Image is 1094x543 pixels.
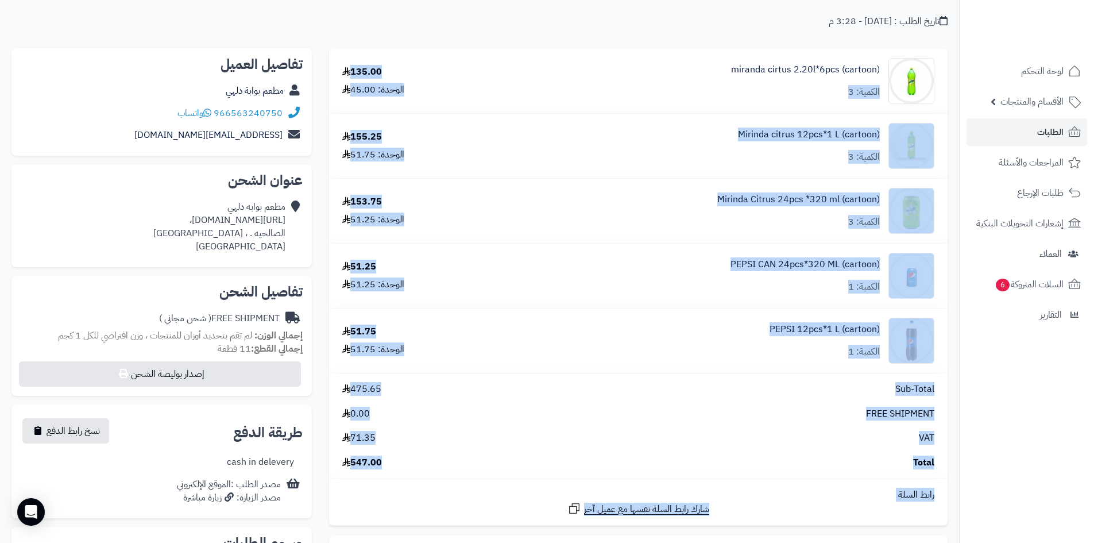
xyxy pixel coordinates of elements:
span: VAT [919,432,934,445]
span: 0.00 [342,407,370,421]
span: التقارير [1040,307,1062,323]
div: رابط السلة [334,488,943,502]
a: العملاء [967,240,1087,268]
div: FREE SHIPMENT [159,312,280,325]
button: إصدار بوليصة الشحن [19,361,301,387]
img: 1747544486-c60db756-6ee7-44b0-a7d4-ec449800-90x90.jpg [889,58,934,104]
a: Mirinda citrus 12pcs*1 L (cartoon) [738,128,880,141]
h2: طريقة الدفع [233,426,303,440]
span: السلات المتروكة [995,276,1064,292]
img: 1747566452-bf88d184-d280-4ea7-9331-9e3669ef-90x90.jpg [889,188,934,234]
div: الوحدة: 51.25 [342,278,404,291]
div: مصدر الطلب :الموقع الإلكتروني [177,478,281,505]
a: التقارير [967,301,1087,329]
span: شارك رابط السلة نفسها مع عميل آخر [584,503,709,516]
span: 6 [996,279,1010,291]
img: logo-2.png [1016,32,1083,56]
span: لوحة التحكم [1021,63,1064,79]
div: الوحدة: 51.75 [342,148,404,161]
span: ( شحن مجاني ) [159,311,211,325]
div: 51.75 [342,325,376,338]
a: 966563240750 [214,106,283,120]
div: الوحدة: 51.25 [342,213,404,226]
span: طلبات الإرجاع [1017,185,1064,201]
strong: إجمالي الوزن: [254,329,303,342]
span: نسخ رابط الدفع [47,424,100,438]
div: الكمية: 3 [848,151,880,164]
div: الكمية: 1 [848,345,880,359]
span: 475.65 [342,383,381,396]
a: لوحة التحكم [967,57,1087,85]
div: الوحدة: 45.00 [342,83,404,97]
span: المراجعات والأسئلة [999,155,1064,171]
span: FREE SHIPMENT [866,407,934,421]
h2: تفاصيل العميل [21,57,303,71]
span: العملاء [1039,246,1062,262]
span: الطلبات [1037,124,1064,140]
a: شارك رابط السلة نفسها مع عميل آخر [567,502,709,516]
a: المراجعات والأسئلة [967,149,1087,176]
img: 1747566256-XP8G23evkchGmxKUr8YaGb2gsq2hZno4-90x90.jpg [889,123,934,169]
img: 1747594214-F4N7I6ut4KxqCwKXuHIyEbecxLiH4Cwr-90x90.jpg [889,253,934,299]
div: 155.25 [342,130,382,144]
a: الطلبات [967,118,1087,146]
h2: عنوان الشحن [21,174,303,187]
span: Sub-Total [895,383,934,396]
a: Mirinda Citrus 24pcs *320 ml (cartoon) [717,193,880,206]
span: 71.35 [342,432,376,445]
div: الكمية: 3 [848,215,880,229]
small: 11 قطعة [218,342,303,356]
div: مصدر الزيارة: زيارة مباشرة [177,491,281,505]
div: 135.00 [342,66,382,79]
div: cash in delevery [227,456,294,469]
span: Total [913,456,934,469]
div: الوحدة: 51.75 [342,343,404,356]
div: 51.25 [342,260,376,274]
span: 547.00 [342,456,382,469]
h2: تفاصيل الشحن [21,285,303,299]
div: مطعم بوابه دلهي [URL][DOMAIN_NAME]، الصالحيه . ، [GEOGRAPHIC_DATA] [GEOGRAPHIC_DATA] [153,201,285,253]
div: تاريخ الطلب : [DATE] - 3:28 م [829,15,948,28]
a: طلبات الإرجاع [967,179,1087,207]
strong: إجمالي القطع: [251,342,303,356]
div: الكمية: 3 [848,86,880,99]
div: Open Intercom Messenger [17,498,45,526]
span: الأقسام والمنتجات [1000,94,1064,110]
button: نسخ رابط الدفع [22,418,109,444]
a: السلات المتروكة6 [967,271,1087,298]
span: لم تقم بتحديد أوزان للمنتجات ، وزن افتراضي للكل 1 كجم [58,329,252,342]
span: إشعارات التحويلات البنكية [976,215,1064,232]
a: [EMAIL_ADDRESS][DOMAIN_NAME] [134,128,283,142]
div: الكمية: 1 [848,280,880,294]
a: PEPSI CAN 24pcs*320 ML (cartoon) [730,258,880,271]
a: miranda cirtus 2.20l*6pcs (cartoon) [731,63,880,76]
a: إشعارات التحويلات البنكية [967,210,1087,237]
a: واتساب [177,106,211,120]
img: 1747594532-18409223-8150-4f06-d44a-9c8685d0-90x90.jpg [889,318,934,364]
a: PEPSI 12pcs*1 L (cartoon) [770,323,880,336]
a: مطعم بوابة دلهي [226,84,284,98]
div: 153.75 [342,195,382,209]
